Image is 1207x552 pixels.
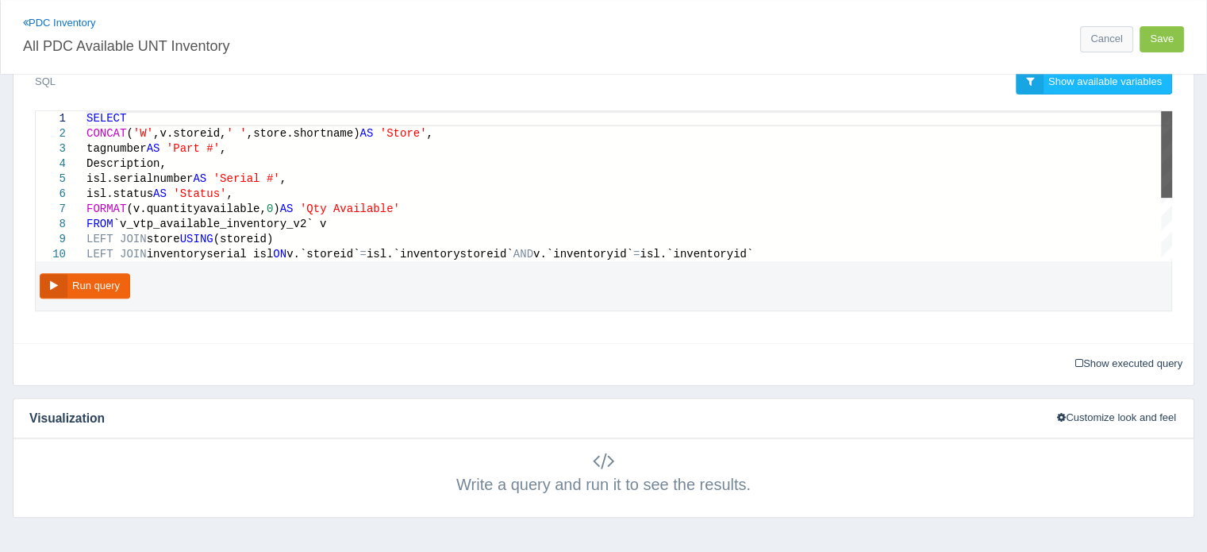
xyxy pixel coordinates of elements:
span: JOIN [120,233,147,245]
span: LEFT [86,248,113,261]
span: Description, [86,157,167,170]
span: (v.quantityavailable, [126,203,266,215]
span: ON [273,248,286,261]
button: Customize look and feel [1051,406,1182,430]
span: , [226,187,233,200]
span: 'Qty Available' [300,203,400,215]
span: 'Serial #' [213,172,280,185]
div: 7 [36,202,66,217]
div: 2 [36,126,66,141]
span: ' ' [226,127,246,140]
div: 1 [36,111,66,126]
span: USING [180,233,213,245]
h4: Visualization [13,399,1040,438]
div: 8 [36,217,66,232]
span: isl.status [86,187,153,200]
div: 4 [36,156,66,172]
div: 5 [36,172,66,187]
span: store [147,233,180,245]
span: ) [273,203,279,215]
span: CONCAT [86,127,126,140]
span: (storeid) [213,233,274,245]
span: SELECT [86,112,126,125]
span: tagnumber [86,142,147,155]
span: 'Part #' [167,142,220,155]
span: isl.`inventoryid` [640,248,753,261]
button: Save [1140,26,1184,52]
span: JOIN [120,248,147,261]
span: AS [147,142,160,155]
span: v.`inventoryid` [533,248,633,261]
span: ,v.storeid, [153,127,226,140]
div: 10 [36,247,66,262]
span: AS [153,187,167,200]
span: 0 [267,203,273,215]
div: 3 [36,141,66,156]
span: , [427,127,433,140]
span: 'Store' [380,127,427,140]
a: PDC Inventory [23,17,96,29]
span: AS [193,172,206,185]
span: 'W' [133,127,153,140]
span: LEFT [86,233,113,245]
span: Show available variables [1048,75,1162,87]
span: inventoryserial isl [147,248,274,261]
span: AS [280,203,294,215]
span: AND [513,248,533,261]
span: FROM [86,218,113,230]
input: Chart title [23,31,598,58]
div: Write a query and run it to see the results. [29,450,1178,496]
span: ( [126,127,133,140]
span: ,store.shortname) [247,127,360,140]
span: = [360,248,367,261]
button: Run query [40,273,130,299]
div: 6 [36,187,66,202]
span: FORMAT [86,203,126,215]
label: SQL [35,69,56,95]
span: isl.serialnumber [86,172,193,185]
span: , [280,172,286,185]
span: v.`storeid` [286,248,359,261]
span: 'Status' [173,187,226,200]
a: Show executed query [1070,352,1188,376]
a: Show available variables [1016,69,1172,95]
span: = [633,248,640,261]
span: isl.`inventorystoreid` [367,248,513,261]
div: 9 [36,232,66,247]
span: AS [360,127,374,140]
span: `v_vtp_available_inventory_v2` v [113,218,327,230]
a: Cancel [1080,26,1132,52]
span: , [220,142,226,155]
